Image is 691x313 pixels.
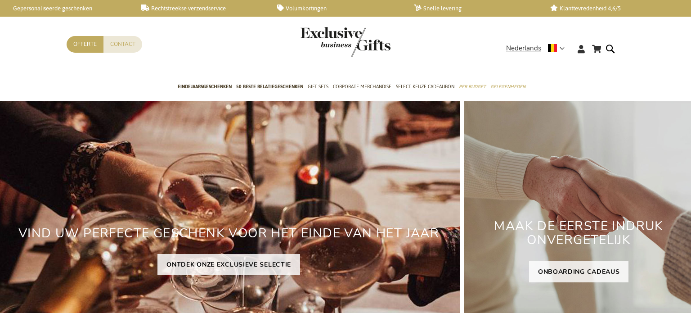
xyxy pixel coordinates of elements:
[529,261,629,282] a: ONBOARDING CADEAUS
[67,36,103,53] a: Offerte
[333,76,391,99] a: Corporate Merchandise
[459,76,486,99] a: Per Budget
[490,76,525,99] a: Gelegenheden
[277,5,399,12] a: Volumkortingen
[4,5,126,12] a: Gepersonaliseerde geschenken
[490,82,525,91] span: Gelegenheden
[308,76,328,99] a: Gift Sets
[157,254,300,275] a: ONTDEK ONZE EXCLUSIEVE SELECTIE
[550,5,672,12] a: Klanttevredenheid 4,6/5
[141,5,263,12] a: Rechtstreekse verzendservice
[333,82,391,91] span: Corporate Merchandise
[236,76,303,99] a: 50 beste relatiegeschenken
[459,82,486,91] span: Per Budget
[414,5,536,12] a: Snelle levering
[396,82,454,91] span: Select Keuze Cadeaubon
[103,36,142,53] a: Contact
[301,27,345,57] a: store logo
[308,82,328,91] span: Gift Sets
[178,82,232,91] span: Eindejaarsgeschenken
[301,27,390,57] img: Exclusive Business gifts logo
[236,82,303,91] span: 50 beste relatiegeschenken
[178,76,232,99] a: Eindejaarsgeschenken
[506,43,541,54] span: Nederlands
[396,76,454,99] a: Select Keuze Cadeaubon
